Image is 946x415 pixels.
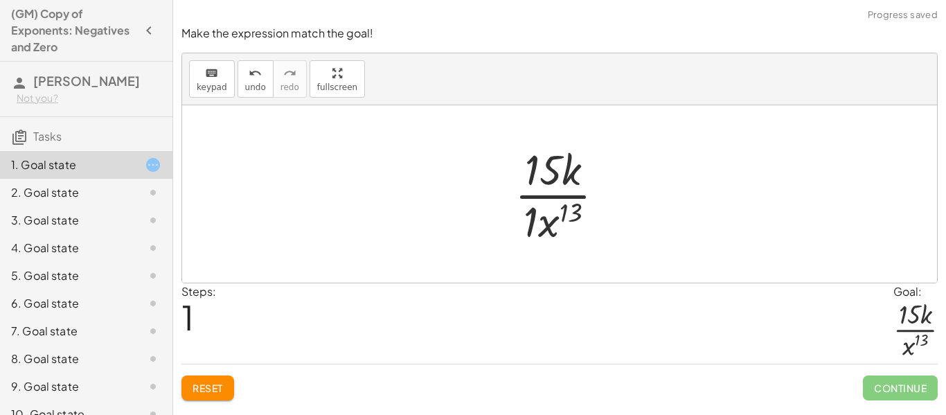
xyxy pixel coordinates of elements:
[189,60,235,98] button: keyboardkeypad
[145,378,161,395] i: Task not started.
[145,323,161,339] i: Task not started.
[245,82,266,92] span: undo
[145,295,161,312] i: Task not started.
[145,184,161,201] i: Task not started.
[273,60,307,98] button: redoredo
[868,8,938,22] span: Progress saved
[205,65,218,82] i: keyboard
[145,351,161,367] i: Task not started.
[193,382,223,394] span: Reset
[893,283,938,300] div: Goal:
[11,240,123,256] div: 4. Goal state
[181,376,234,400] button: Reset
[310,60,365,98] button: fullscreen
[17,91,161,105] div: Not you?
[145,267,161,284] i: Task not started.
[317,82,357,92] span: fullscreen
[11,267,123,284] div: 5. Goal state
[197,82,227,92] span: keypad
[145,157,161,173] i: Task started.
[11,323,123,339] div: 7. Goal state
[11,378,123,395] div: 9. Goal state
[283,65,296,82] i: redo
[33,73,140,89] span: [PERSON_NAME]
[145,212,161,229] i: Task not started.
[33,129,62,143] span: Tasks
[280,82,299,92] span: redo
[181,284,216,299] label: Steps:
[11,184,123,201] div: 2. Goal state
[11,6,136,55] h4: (GM) Copy of Exponents: Negatives and Zero
[11,157,123,173] div: 1. Goal state
[181,26,938,42] p: Make the expression match the goal!
[11,295,123,312] div: 6. Goal state
[145,240,161,256] i: Task not started.
[11,212,123,229] div: 3. Goal state
[249,65,262,82] i: undo
[181,296,194,338] span: 1
[238,60,274,98] button: undoundo
[11,351,123,367] div: 8. Goal state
